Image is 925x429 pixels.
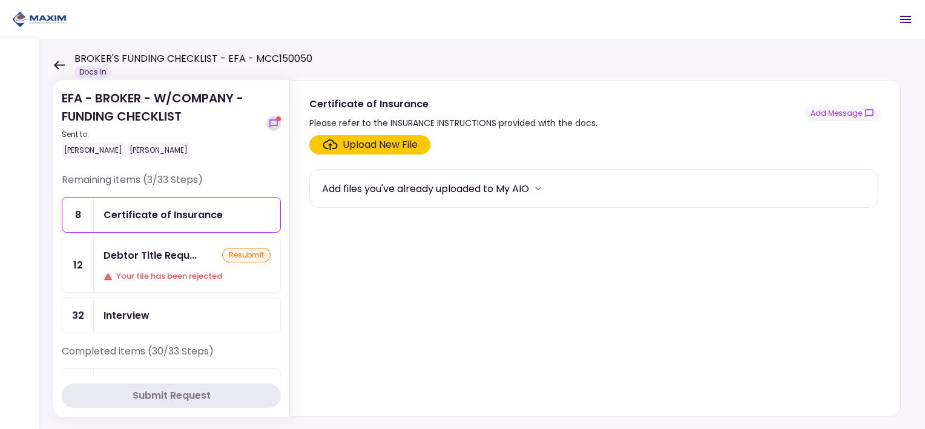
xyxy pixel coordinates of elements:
[62,89,262,158] div: EFA - BROKER - W/COMPANY - FUNDING CHECKLIST
[127,142,190,158] div: [PERSON_NAME]
[104,248,197,263] div: Debtor Title Requirements - Proof of IRP or Exemption
[62,344,281,368] div: Completed items (30/33 Steps)
[62,197,281,233] a: 8Certificate of Insurance
[62,129,262,140] div: Sent to:
[343,138,418,152] div: Upload New File
[804,105,881,121] button: show-messages
[62,368,281,404] a: 1EFA Contractapproved
[891,5,920,34] button: Open menu
[62,298,94,333] div: 32
[309,96,597,111] div: Certificate of Insurance
[104,207,223,222] div: Certificate of Insurance
[266,116,281,131] button: show-messages
[133,388,211,403] div: Submit Request
[289,80,901,417] div: Certificate of InsurancePlease refer to the INSURANCE INSTRUCTIONS provided with the docs.show-me...
[104,270,271,282] div: Your file has been rejected
[322,181,529,196] div: Add files you've already uploaded to My AIO
[309,116,597,130] div: Please refer to the INSURANCE INSTRUCTIONS provided with the docs.
[12,10,67,28] img: Partner icon
[62,384,281,408] button: Submit Request
[104,308,150,323] div: Interview
[222,248,271,262] div: resubmit
[62,298,281,333] a: 32Interview
[62,369,94,404] div: 1
[62,238,94,292] div: 12
[62,142,125,158] div: [PERSON_NAME]
[309,135,430,155] span: Click here to upload the required document
[74,66,111,78] div: Docs In
[62,173,281,197] div: Remaining items (3/33 Steps)
[62,198,94,232] div: 8
[74,52,312,66] h1: BROKER'S FUNDING CHECKLIST - EFA - MCC150050
[529,179,547,198] button: more
[62,238,281,293] a: 12Debtor Title Requirements - Proof of IRP or ExemptionresubmitYour file has been rejected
